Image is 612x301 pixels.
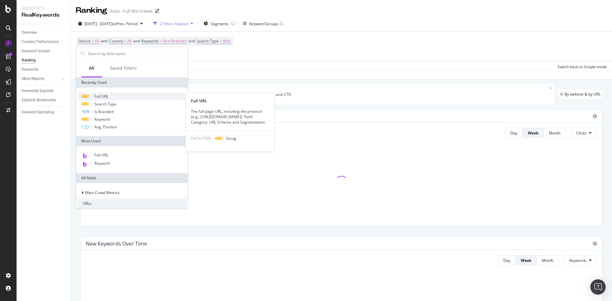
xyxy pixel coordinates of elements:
[22,57,36,64] div: Ranking
[85,190,120,195] span: Main Crawl Metrics
[22,48,50,54] div: Keyword Groups
[163,37,187,46] span: Non-Branded
[521,258,531,263] div: Week
[201,18,231,29] button: Segments
[555,61,607,72] button: Switch back to Simple mode
[503,258,510,263] div: Day
[571,128,597,138] button: Clicks
[22,39,66,45] a: Content Performance
[151,18,196,29] button: 2 Filters Applied
[95,37,99,46] span: All
[94,117,110,122] span: Keyword
[142,38,159,44] span: Keywords
[110,8,153,14] div: Asos - Full Site Crawls
[544,128,566,138] button: Month
[94,94,108,99] span: Full URL
[505,128,523,138] button: Day
[22,11,65,19] div: RealKeywords
[516,255,537,265] button: Week
[498,255,516,265] button: Day
[127,37,132,46] span: All
[549,130,560,136] div: Month
[22,88,66,94] a: Keywords Explorer
[109,38,123,44] span: Country
[22,109,54,116] div: Keyword Sampling
[91,38,94,44] span: =
[160,21,188,26] div: 2 Filters Applied
[22,5,65,11] div: Analytics
[22,29,37,36] div: Overview
[542,258,553,263] div: Month
[94,152,108,158] span: Full URL
[22,97,66,104] a: Explorer Bookmarks
[77,198,186,209] div: URLs
[108,92,549,97] div: Understand how your site is performing on the SERP. Evaluate ranking pages, average position and ...
[523,128,544,138] button: Week
[84,21,113,26] span: [DATE] - [DATE]
[76,173,188,183] div: All fields
[22,39,59,45] div: Content Performance
[565,92,601,96] span: By website & by URL
[22,57,66,64] a: Ranking
[94,109,113,114] span: Is Branded
[160,38,162,44] span: =
[590,279,606,295] div: Open Intercom Messenger
[528,130,538,136] div: Week
[76,77,188,88] div: Recently Used
[76,18,145,29] button: [DATE] - [DATE]vsPrev. Period
[564,255,597,265] button: Keywords
[76,5,107,16] div: Ranking
[94,124,117,130] span: Avg. Position
[22,97,56,104] div: Explorer Bookmarks
[188,38,195,44] span: and
[110,65,137,71] div: Saved Filters
[226,136,236,141] span: String
[223,37,231,46] span: Web
[211,21,229,26] span: Segments
[22,29,66,36] a: Overview
[22,66,66,73] a: Keywords
[94,161,110,166] span: Keyword
[240,18,286,29] button: Keyword Groups
[557,90,603,99] div: legacy label
[78,38,91,44] span: Device
[510,130,517,136] div: Day
[186,109,274,125] div: The full page URL, including the protocol (e.g., [URL][DOMAIN_NAME]). Field Category: URL Scheme ...
[124,38,126,44] span: =
[249,21,279,26] div: Keyword Groups
[220,38,222,44] span: =
[197,38,219,44] span: Search Type
[101,38,107,44] span: and
[537,255,559,265] button: Month
[94,101,116,107] span: Search Type
[76,136,188,146] div: Most Used
[22,75,44,82] div: More Reports
[86,240,147,247] div: New Keywords Over Time
[113,21,138,26] span: vs Prev. Period
[22,75,60,82] a: More Reports
[155,9,159,13] div: arrow-right-arrow-left
[186,98,274,104] div: Full URL
[133,38,140,44] span: and
[22,88,54,94] div: Keywords Explorer
[22,66,39,73] div: Keywords
[87,49,186,58] input: Search by field name
[89,65,94,71] div: All
[576,130,586,136] span: Clicks
[191,136,212,141] span: DATA TYPE:
[557,64,607,69] div: Switch back to Simple mode
[22,48,66,54] a: Keyword Groups
[22,109,66,116] a: Keyword Sampling
[569,258,586,263] span: Keywords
